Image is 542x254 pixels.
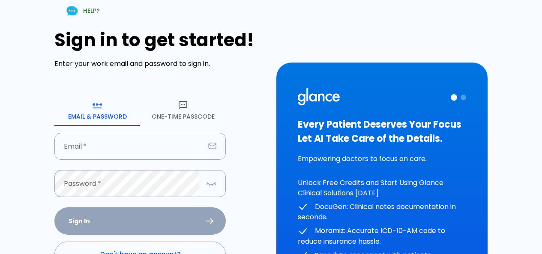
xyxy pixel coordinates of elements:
button: One-Time Passcode [140,95,226,126]
h3: Every Patient Deserves Your Focus Let AI Take Care of the Details. [298,117,466,146]
img: Chat Support [65,3,80,18]
p: DocuGen: Clinical notes documentation in seconds. [298,202,466,223]
p: Unlock Free Credits and Start Using Glance Clinical Solutions [DATE] [298,178,466,198]
button: Email & Password [54,95,140,126]
p: Moramiz: Accurate ICD-10-AM code to reduce insurance hassle. [298,226,466,247]
h1: Sign in to get started! [54,30,266,51]
input: dr.ahmed@clinic.com [54,133,205,160]
p: Enter your work email and password to sign in. [54,59,266,69]
p: Empowering doctors to focus on care. [298,154,466,164]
